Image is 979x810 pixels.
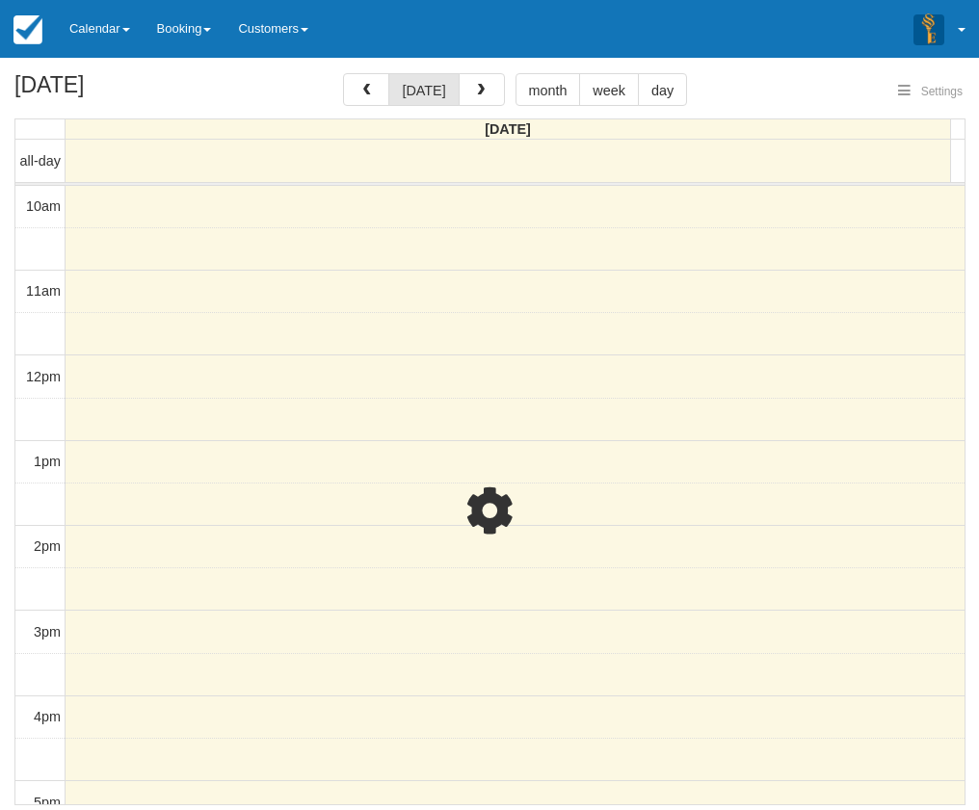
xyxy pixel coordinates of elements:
[34,454,61,469] span: 1pm
[485,121,531,137] span: [DATE]
[886,78,974,106] button: Settings
[26,369,61,384] span: 12pm
[921,85,963,98] span: Settings
[34,624,61,640] span: 3pm
[34,795,61,810] span: 5pm
[516,73,581,106] button: month
[13,15,42,44] img: checkfront-main-nav-mini-logo.png
[579,73,639,106] button: week
[26,283,61,299] span: 11am
[26,198,61,214] span: 10am
[14,73,258,109] h2: [DATE]
[20,153,61,169] span: all-day
[913,13,944,44] img: A3
[34,538,61,554] span: 2pm
[34,709,61,724] span: 4pm
[388,73,459,106] button: [DATE]
[638,73,687,106] button: day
